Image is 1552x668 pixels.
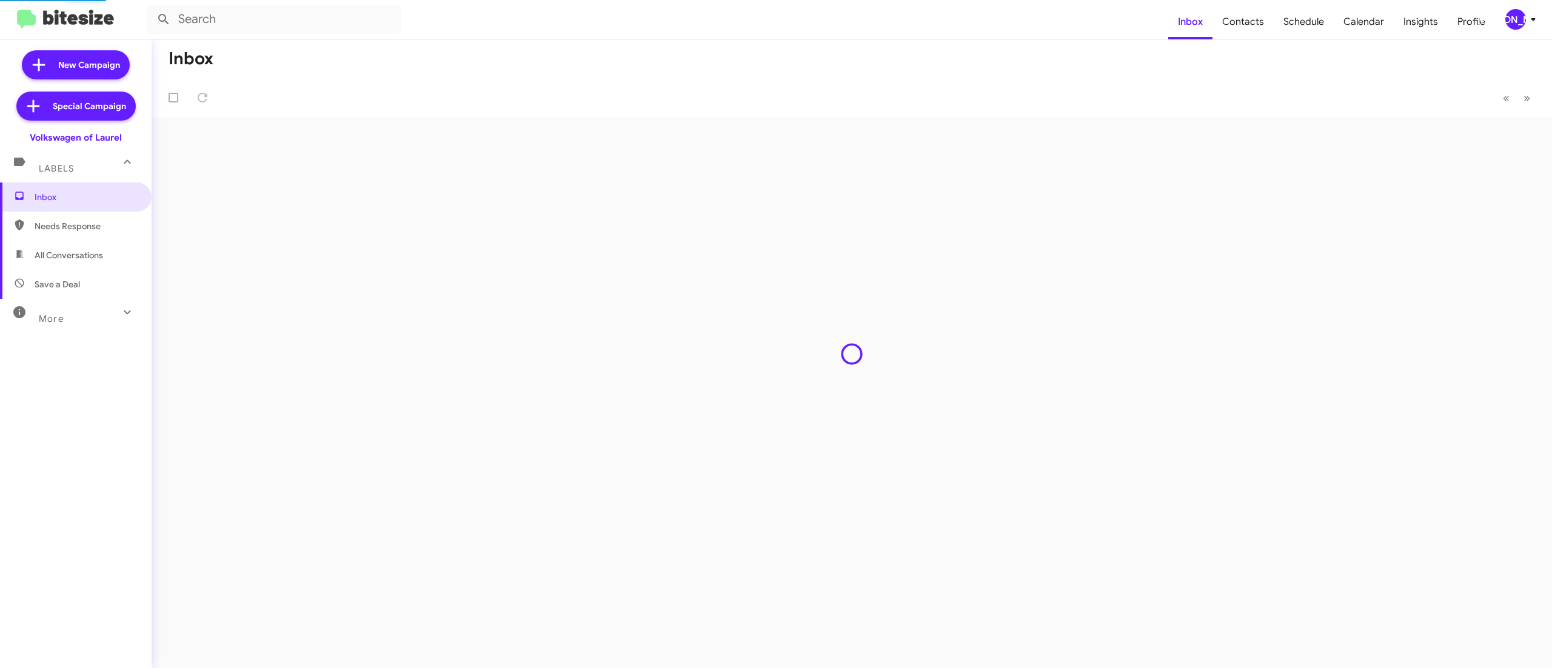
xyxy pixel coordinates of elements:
[35,220,138,232] span: Needs Response
[30,132,122,144] div: Volkswagen of Laurel
[1503,90,1510,105] span: «
[35,249,103,261] span: All Conversations
[1496,85,1537,110] nav: Page navigation example
[169,49,213,68] h1: Inbox
[22,50,130,79] a: New Campaign
[1168,4,1212,39] a: Inbox
[1496,85,1517,110] button: Previous
[39,313,64,324] span: More
[58,59,120,71] span: New Campaign
[1505,9,1526,30] div: [PERSON_NAME]
[16,92,136,121] a: Special Campaign
[35,191,138,203] span: Inbox
[1448,4,1495,39] a: Profile
[1394,4,1448,39] a: Insights
[1516,85,1537,110] button: Next
[39,163,74,174] span: Labels
[35,278,80,290] span: Save a Deal
[1524,90,1530,105] span: »
[1495,9,1539,30] button: [PERSON_NAME]
[1334,4,1394,39] a: Calendar
[53,100,126,112] span: Special Campaign
[147,5,401,34] input: Search
[1212,4,1274,39] a: Contacts
[1274,4,1334,39] a: Schedule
